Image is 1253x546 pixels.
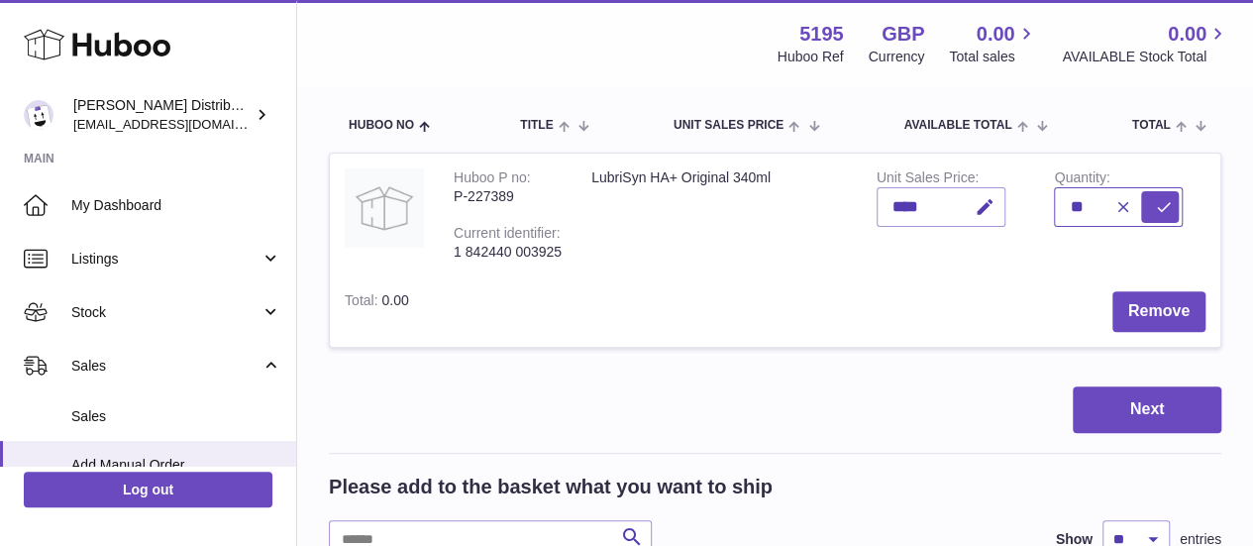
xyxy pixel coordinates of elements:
a: Log out [24,472,272,507]
div: [PERSON_NAME] Distribution [73,96,252,134]
span: Listings [71,250,261,269]
strong: GBP [882,21,924,48]
span: Title [520,119,553,132]
a: 0.00 Total sales [949,21,1037,66]
span: Unit Sales Price [674,119,783,132]
div: Huboo P no [454,169,531,190]
label: Total [345,292,381,313]
img: LubriSyn HA+ Original 340ml [345,168,424,248]
span: [EMAIL_ADDRESS][DOMAIN_NAME] [73,116,291,132]
span: 0.00 [1168,21,1206,48]
span: My Dashboard [71,196,281,215]
a: 0.00 AVAILABLE Stock Total [1062,21,1229,66]
div: Currency [869,48,925,66]
span: Total sales [949,48,1037,66]
span: AVAILABLE Total [903,119,1011,132]
span: Sales [71,357,261,376]
img: mccormackdistr@gmail.com [24,100,53,130]
span: Add Manual Order [71,456,281,475]
strong: 5195 [799,21,844,48]
button: Next [1073,386,1221,433]
span: Huboo no [349,119,414,132]
span: Stock [71,303,261,322]
label: Unit Sales Price [877,169,979,190]
span: AVAILABLE Stock Total [1062,48,1229,66]
td: LubriSyn HA+ Original 340ml [576,154,862,276]
button: Remove [1112,291,1205,332]
div: Huboo Ref [778,48,844,66]
span: 0.00 [381,292,408,308]
h2: Please add to the basket what you want to ship [329,474,773,500]
span: 0.00 [977,21,1015,48]
div: 1 842440 003925 [454,243,562,262]
div: P-227389 [454,187,562,206]
span: Total [1132,119,1171,132]
label: Quantity [1054,169,1109,190]
div: Current identifier [454,225,560,246]
span: Sales [71,407,281,426]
